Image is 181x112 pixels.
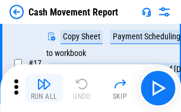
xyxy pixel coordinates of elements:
[142,7,151,17] img: Support
[25,74,63,102] button: Run All
[37,77,51,91] img: Run All
[148,79,167,98] img: Main button
[9,5,24,19] img: Back
[113,93,128,100] div: Skip
[61,30,103,44] div: Copy Sheet
[157,5,172,19] img: Settings menu
[31,93,58,100] div: Run All
[28,7,118,18] div: Cash Movement Report
[28,58,42,68] span: # 17
[101,74,139,102] button: Skip
[46,49,86,58] div: to workbook
[113,77,127,91] img: Skip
